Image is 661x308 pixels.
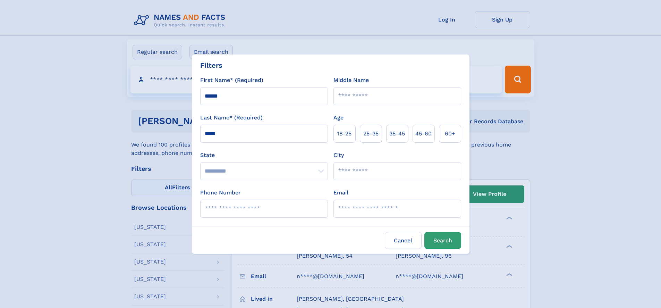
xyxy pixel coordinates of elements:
label: State [200,151,328,159]
button: Search [424,232,461,249]
label: Middle Name [333,76,369,84]
span: 25‑35 [363,130,379,138]
label: Email [333,189,348,197]
span: 18‑25 [337,130,351,138]
span: 35‑45 [389,130,405,138]
label: Phone Number [200,189,241,197]
label: Cancel [385,232,422,249]
span: 45‑60 [415,130,432,138]
div: Filters [200,60,222,70]
span: 60+ [445,130,455,138]
label: City [333,151,344,159]
label: Age [333,114,344,122]
label: Last Name* (Required) [200,114,263,122]
label: First Name* (Required) [200,76,263,84]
